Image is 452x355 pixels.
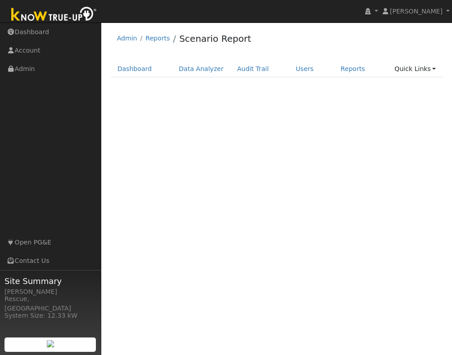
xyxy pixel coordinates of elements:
[334,61,372,77] a: Reports
[388,61,443,77] a: Quick Links
[7,5,101,25] img: Know True-Up
[231,61,276,77] a: Audit Trail
[117,35,137,42] a: Admin
[172,61,231,77] a: Data Analyzer
[145,35,170,42] a: Reports
[5,275,96,287] span: Site Summary
[390,8,443,15] span: [PERSON_NAME]
[5,294,96,313] div: Rescue, [GEOGRAPHIC_DATA]
[47,340,54,347] img: retrieve
[179,33,251,44] a: Scenario Report
[289,61,321,77] a: Users
[111,61,159,77] a: Dashboard
[5,311,96,320] div: System Size: 12.33 kW
[5,287,96,297] div: [PERSON_NAME]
